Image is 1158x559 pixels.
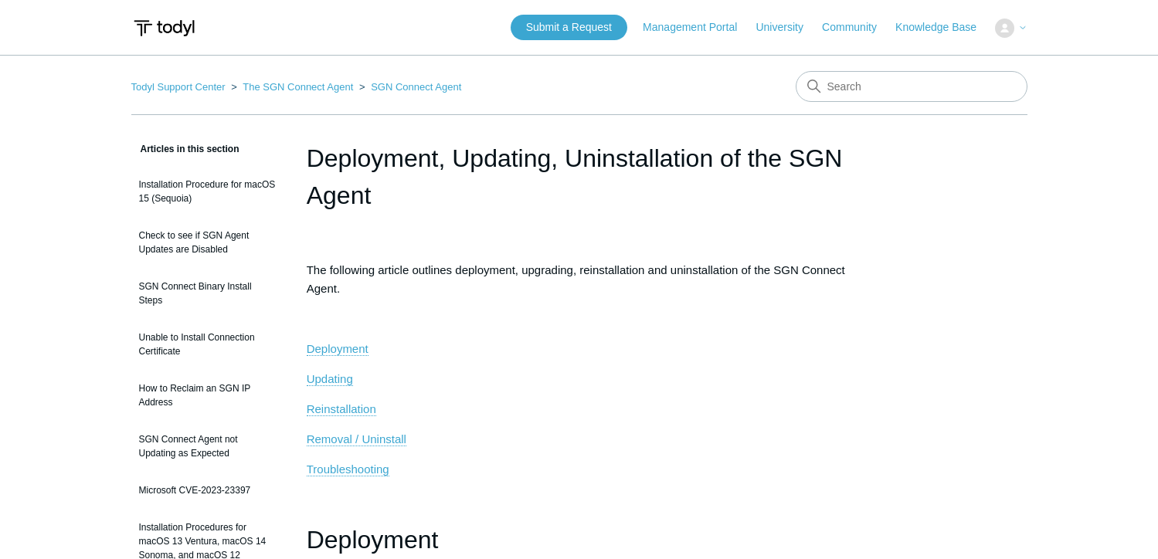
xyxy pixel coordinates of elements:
[895,19,992,36] a: Knowledge Base
[228,81,356,93] li: The SGN Connect Agent
[307,342,368,355] span: Deployment
[756,19,818,36] a: University
[796,71,1027,102] input: Search
[131,144,239,154] span: Articles in this section
[131,374,284,417] a: How to Reclaim an SGN IP Address
[131,81,226,93] a: Todyl Support Center
[356,81,461,93] li: SGN Connect Agent
[643,19,752,36] a: Management Portal
[822,19,892,36] a: Community
[511,15,627,40] a: Submit a Request
[131,170,284,213] a: Installation Procedure for macOS 15 (Sequoia)
[307,263,845,295] span: The following article outlines deployment, upgrading, reinstallation and uninstallation of the SG...
[307,462,389,476] a: Troubleshooting
[131,221,284,264] a: Check to see if SGN Agent Updates are Disabled
[307,140,852,214] h1: Deployment, Updating, Uninstallation of the SGN Agent
[307,432,406,446] a: Removal / Uninstall
[307,372,353,386] a: Updating
[131,476,284,505] a: Microsoft CVE-2023-23397
[243,81,353,93] a: The SGN Connect Agent
[131,323,284,366] a: Unable to Install Connection Certificate
[307,402,376,416] a: Reinstallation
[307,526,439,554] span: Deployment
[131,272,284,315] a: SGN Connect Binary Install Steps
[131,14,197,42] img: Todyl Support Center Help Center home page
[307,342,368,356] a: Deployment
[371,81,461,93] a: SGN Connect Agent
[307,432,406,446] span: Removal / Uninstall
[131,425,284,468] a: SGN Connect Agent not Updating as Expected
[307,462,389,476] span: Troubleshooting
[131,81,229,93] li: Todyl Support Center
